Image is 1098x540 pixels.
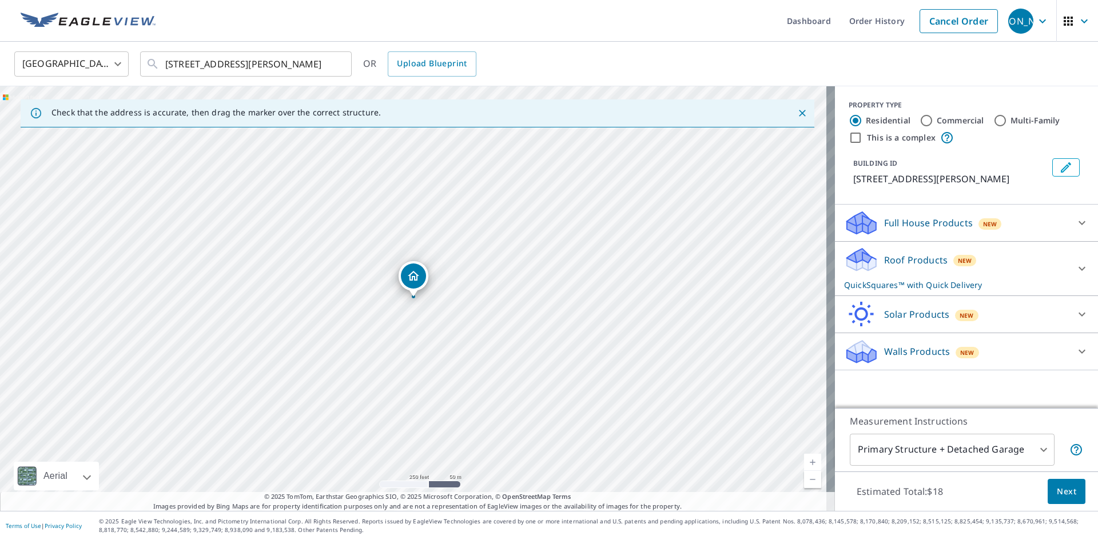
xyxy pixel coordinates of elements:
[21,13,156,30] img: EV Logo
[804,454,821,471] a: Current Level 17, Zoom In
[867,132,936,143] label: This is a complex
[6,522,41,530] a: Terms of Use
[165,48,328,80] input: Search by address or latitude-longitude
[884,253,948,267] p: Roof Products
[1057,485,1076,499] span: Next
[14,48,129,80] div: [GEOGRAPHIC_DATA]
[958,256,972,265] span: New
[920,9,998,33] a: Cancel Order
[99,517,1092,534] p: © 2025 Eagle View Technologies, Inc. and Pictometry International Corp. All Rights Reserved. Repo...
[1048,479,1085,505] button: Next
[848,479,952,504] p: Estimated Total: $18
[960,348,974,357] span: New
[983,219,997,229] span: New
[850,414,1083,428] p: Measurement Instructions
[795,106,810,121] button: Close
[866,115,910,126] label: Residential
[6,522,82,529] p: |
[14,462,99,490] div: Aerial
[397,57,467,71] span: Upload Blueprint
[552,492,571,501] a: Terms
[853,158,897,168] p: BUILDING ID
[804,471,821,488] a: Current Level 17, Zoom Out
[844,301,1089,328] div: Solar ProductsNew
[45,522,82,530] a: Privacy Policy
[844,209,1089,237] div: Full House ProductsNew
[1008,9,1033,34] div: [PERSON_NAME]
[51,107,381,118] p: Check that the address is accurate, then drag the marker over the correct structure.
[884,345,950,358] p: Walls Products
[1011,115,1060,126] label: Multi-Family
[960,311,974,320] span: New
[264,492,571,502] span: © 2025 TomTom, Earthstar Geographics SIO, © 2025 Microsoft Corporation, ©
[388,51,476,77] a: Upload Blueprint
[502,492,550,501] a: OpenStreetMap
[844,279,1068,291] p: QuickSquares™ with Quick Delivery
[884,216,973,230] p: Full House Products
[849,100,1084,110] div: PROPERTY TYPE
[884,307,949,321] p: Solar Products
[844,338,1089,365] div: Walls ProductsNew
[850,434,1055,466] div: Primary Structure + Detached Garage
[1052,158,1080,177] button: Edit building 1
[1069,443,1083,457] span: Your report will include the primary structure and a detached garage if one exists.
[40,462,71,490] div: Aerial
[853,172,1048,186] p: [STREET_ADDRESS][PERSON_NAME]
[399,261,428,297] div: Dropped pin, building 1, Residential property, 10514 Shifferly Rd Bluffton, OH 45817
[937,115,984,126] label: Commercial
[844,246,1089,291] div: Roof ProductsNewQuickSquares™ with Quick Delivery
[363,51,476,77] div: OR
